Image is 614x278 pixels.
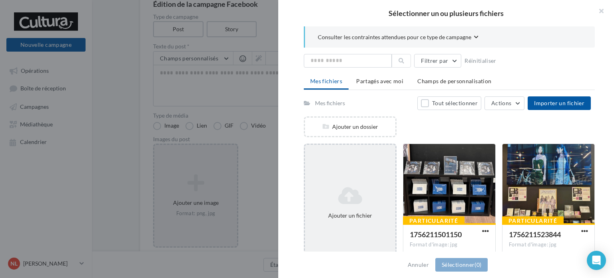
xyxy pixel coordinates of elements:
[509,230,561,239] span: 1756211523844
[414,54,461,68] button: Filtrer par
[587,251,606,270] div: Open Intercom Messenger
[405,260,432,270] button: Annuler
[318,33,471,41] span: Consulter les contraintes attendues pour ce type de campagne
[528,96,591,110] button: Importer un fichier
[310,78,342,84] span: Mes fichiers
[308,212,392,220] div: Ajouter un fichier
[403,216,464,225] div: Particularité
[410,230,462,239] span: 1756211501150
[474,261,481,268] span: (0)
[484,96,524,110] button: Actions
[356,78,403,84] span: Partagés avec moi
[491,100,511,106] span: Actions
[435,258,488,272] button: Sélectionner(0)
[534,100,584,106] span: Importer un fichier
[461,56,500,66] button: Réinitialiser
[502,216,564,225] div: Particularité
[417,96,481,110] button: Tout sélectionner
[305,123,395,131] div: Ajouter un dossier
[410,241,489,248] div: Format d'image: jpg
[315,99,345,107] div: Mes fichiers
[509,241,588,248] div: Format d'image: jpg
[318,33,478,43] button: Consulter les contraintes attendues pour ce type de campagne
[417,78,491,84] span: Champs de personnalisation
[291,10,601,17] h2: Sélectionner un ou plusieurs fichiers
